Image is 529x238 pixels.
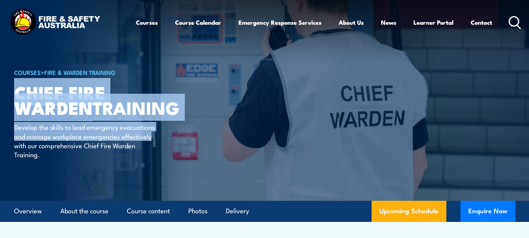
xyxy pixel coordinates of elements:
a: Learner Portal [413,13,453,32]
a: Courses [136,13,158,32]
h1: Chief Fire Warden [14,84,208,115]
a: About the course [60,201,108,222]
button: Enquire Now [460,201,515,222]
a: About Us [339,13,364,32]
a: News [381,13,396,32]
strong: TRAINING [93,94,180,121]
a: Upcoming Schedule [372,201,446,222]
a: Contact [471,13,492,32]
a: Delivery [226,201,249,222]
a: Photos [188,201,208,222]
a: Course Calendar [175,13,221,32]
a: Overview [14,201,42,222]
a: Course content [127,201,170,222]
a: Emergency Response Services [238,13,321,32]
a: Fire & Warden Training [44,68,116,76]
a: COURSES [14,68,41,76]
h6: > [14,67,208,77]
p: Develop the skills to lead emergency evacuations and manage workplace emergencies effectively wit... [14,122,157,159]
